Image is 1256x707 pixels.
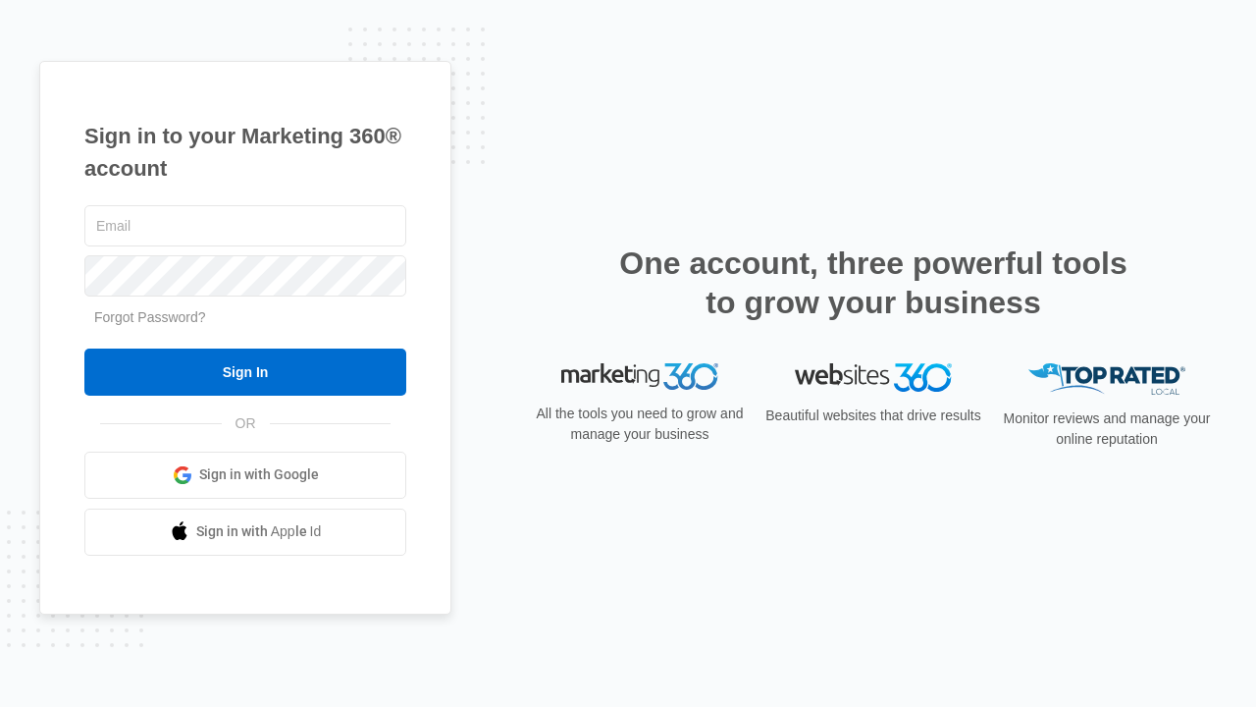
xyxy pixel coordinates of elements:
[763,406,983,426] p: Beautiful websites that drive results
[1028,363,1185,396] img: Top Rated Local
[196,521,322,542] span: Sign in with Apple Id
[561,363,718,391] img: Marketing 360
[997,408,1217,450] p: Monitor reviews and manage your online reputation
[613,244,1133,322] h2: One account, three powerful tools to grow your business
[530,404,750,445] p: All the tools you need to grow and manage your business
[94,309,206,325] a: Forgot Password?
[84,349,406,396] input: Sign In
[795,363,952,392] img: Websites 360
[222,413,270,434] span: OR
[84,509,406,556] a: Sign in with Apple Id
[84,120,406,185] h1: Sign in to your Marketing 360® account
[84,205,406,246] input: Email
[199,464,319,485] span: Sign in with Google
[84,452,406,499] a: Sign in with Google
